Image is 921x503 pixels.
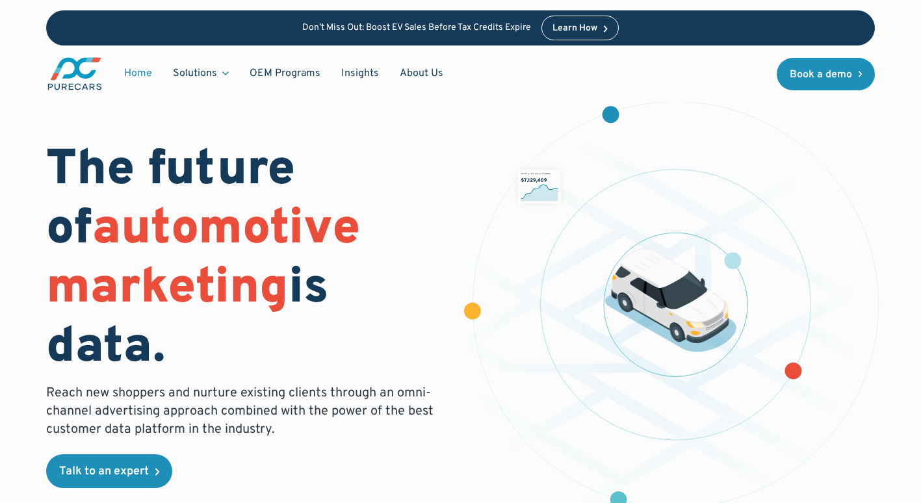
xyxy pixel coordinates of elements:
[541,16,619,40] a: Learn How
[777,58,876,90] a: Book a demo
[302,23,531,34] p: Don’t Miss Out: Boost EV Sales Before Tax Credits Expire
[790,70,852,80] div: Book a demo
[59,466,149,478] div: Talk to an expert
[173,66,217,81] div: Solutions
[46,56,103,92] img: purecars logo
[114,61,162,86] a: Home
[46,199,360,320] span: automotive marketing
[239,61,331,86] a: OEM Programs
[389,61,454,86] a: About Us
[604,248,736,352] img: illustration of a vehicle
[46,384,441,439] p: Reach new shoppers and nurture existing clients through an omni-channel advertising approach comb...
[518,170,561,203] img: chart showing monthly dealership revenue of $7m
[552,24,597,33] div: Learn How
[331,61,389,86] a: Insights
[46,454,172,488] a: Talk to an expert
[162,61,239,86] div: Solutions
[46,56,103,92] a: main
[46,142,445,379] h1: The future of is data.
